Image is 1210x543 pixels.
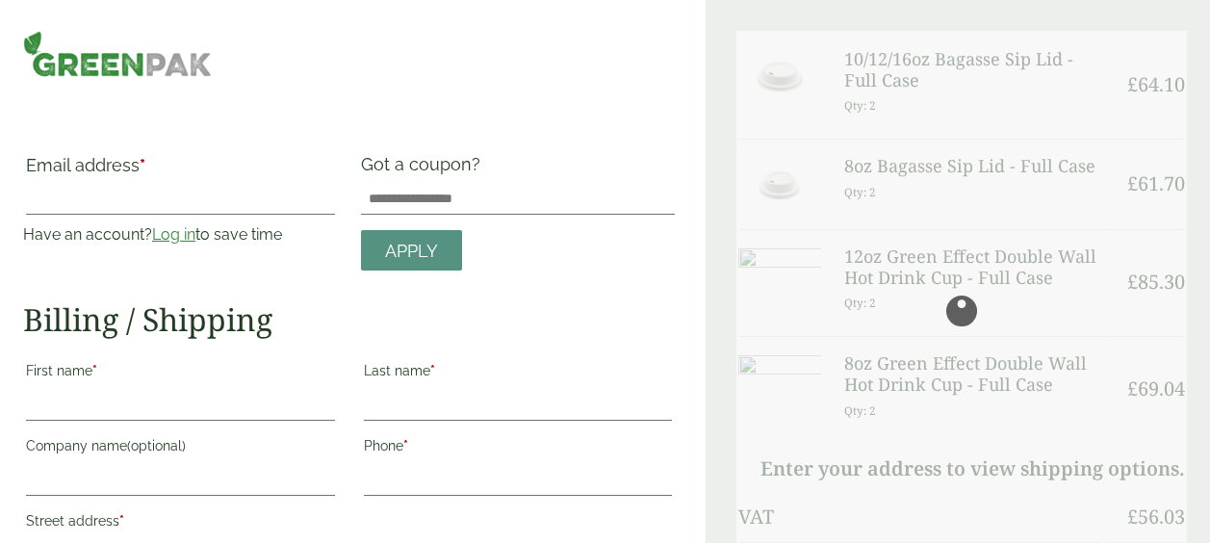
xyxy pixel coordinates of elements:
img: GreenPak Supplies [23,31,212,77]
label: Last name [364,357,673,390]
label: Street address [26,507,335,540]
label: First name [26,357,335,390]
a: Log in [152,225,195,244]
a: Apply [361,230,462,271]
label: Got a coupon? [361,154,488,184]
label: Phone [364,432,673,465]
p: Have an account? to save time [23,223,338,246]
label: Email address [26,157,335,184]
label: Company name [26,432,335,465]
span: Apply [385,241,438,262]
h2: Billing / Shipping [23,301,675,338]
abbr: required [140,155,145,175]
span: (optional) [127,438,186,453]
abbr: required [92,363,97,378]
abbr: required [119,513,124,529]
abbr: required [403,438,408,453]
abbr: required [430,363,435,378]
